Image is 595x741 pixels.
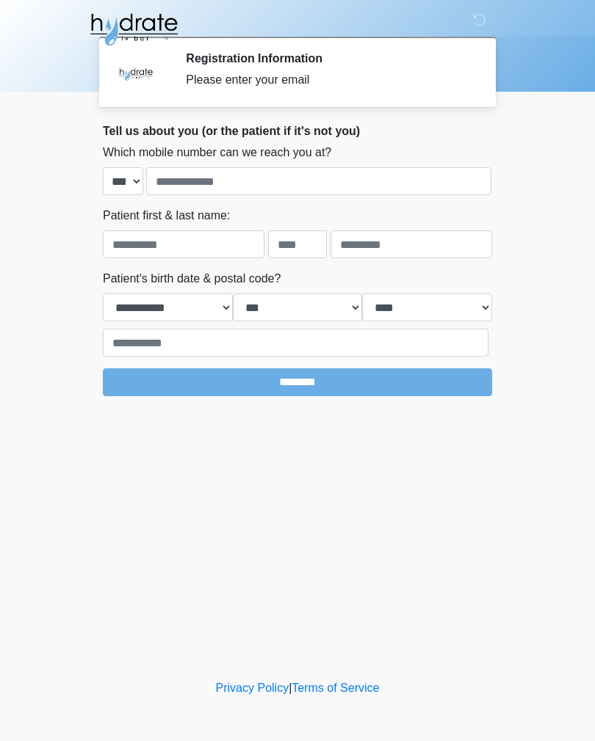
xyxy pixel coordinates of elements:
[103,207,230,225] label: Patient first & last name:
[103,270,281,288] label: Patient's birth date & postal code?
[186,71,470,89] div: Please enter your email
[103,144,331,161] label: Which mobile number can we reach you at?
[216,682,289,694] a: Privacy Policy
[103,124,492,138] h2: Tell us about you (or the patient if it's not you)
[88,11,179,48] img: Hydrate IV Bar - Fort Collins Logo
[114,51,158,95] img: Agent Avatar
[292,682,379,694] a: Terms of Service
[289,682,292,694] a: |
